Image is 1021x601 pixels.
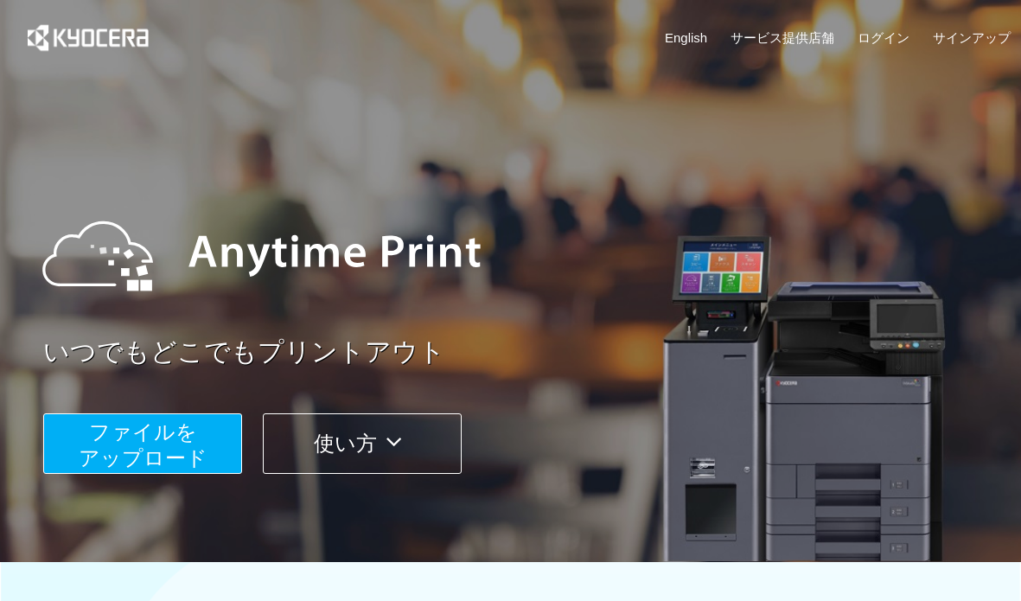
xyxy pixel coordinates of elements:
[858,29,909,47] a: ログイン
[665,29,707,47] a: English
[43,334,1021,371] a: いつでもどこでもプリントアウト
[79,420,207,470] span: ファイルを ​​アップロード
[263,413,462,474] button: 使い方
[933,29,1011,47] a: サインアップ
[43,413,242,474] button: ファイルを​​アップロード
[731,29,834,47] a: サービス提供店舗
